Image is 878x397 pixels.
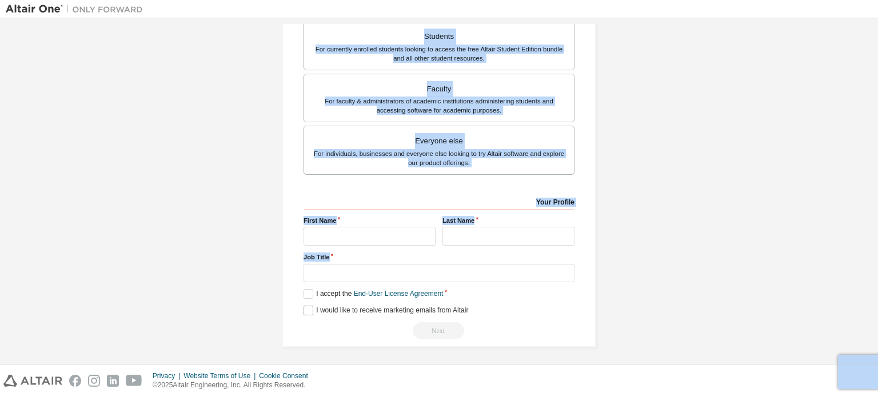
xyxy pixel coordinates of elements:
label: I would like to receive marketing emails from Altair [304,306,468,315]
img: altair_logo.svg [3,375,62,387]
img: youtube.svg [126,375,142,387]
img: instagram.svg [88,375,100,387]
div: For individuals, businesses and everyone else looking to try Altair software and explore our prod... [311,149,567,167]
label: I accept the [304,289,443,299]
label: First Name [304,216,436,225]
div: Faculty [311,81,567,97]
p: © 2025 Altair Engineering, Inc. All Rights Reserved. [153,380,315,390]
div: Read and acccept EULA to continue [304,322,574,339]
div: Website Terms of Use [183,371,259,380]
div: Cookie Consent [259,371,314,380]
img: Altair One [6,3,149,15]
div: Your Profile [304,192,574,210]
div: Students [311,29,567,45]
label: Job Title [304,252,574,262]
a: End-User License Agreement [354,290,444,298]
div: For faculty & administrators of academic institutions administering students and accessing softwa... [311,97,567,115]
div: For currently enrolled students looking to access the free Altair Student Edition bundle and all ... [311,45,567,63]
div: Everyone else [311,133,567,149]
img: facebook.svg [69,375,81,387]
img: linkedin.svg [107,375,119,387]
label: Last Name [442,216,574,225]
div: Privacy [153,371,183,380]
